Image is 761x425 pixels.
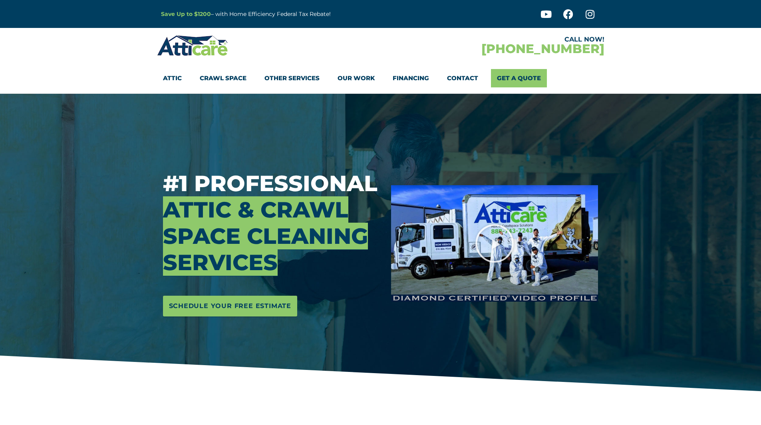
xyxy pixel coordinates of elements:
[163,69,598,87] nav: Menu
[163,69,182,87] a: Attic
[161,10,211,18] a: Save Up to $1200
[169,300,292,312] span: Schedule Your Free Estimate
[161,10,420,19] p: – with Home Efficiency Federal Tax Rebate!
[338,69,375,87] a: Our Work
[393,69,429,87] a: Financing
[264,69,320,87] a: Other Services
[163,170,380,276] h3: #1 Professional
[381,36,604,43] div: CALL NOW!
[447,69,478,87] a: Contact
[200,69,246,87] a: Crawl Space
[475,223,515,263] div: Play Video
[163,196,368,276] span: Attic & Crawl Space Cleaning Services
[163,296,298,316] a: Schedule Your Free Estimate
[491,69,547,87] a: Get A Quote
